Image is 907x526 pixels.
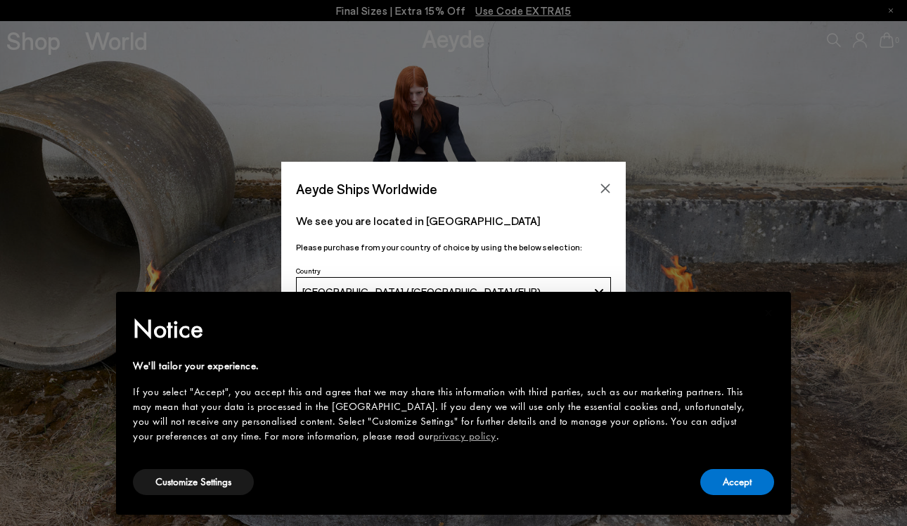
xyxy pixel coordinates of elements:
[595,178,616,199] button: Close
[296,212,611,229] p: We see you are located in [GEOGRAPHIC_DATA]
[700,469,774,495] button: Accept
[296,240,611,254] p: Please purchase from your country of choice by using the below selection:
[752,296,785,330] button: Close this notice
[433,429,496,443] a: privacy policy
[133,469,254,495] button: Customize Settings
[133,359,752,373] div: We'll tailor your experience.
[764,302,773,323] span: ×
[296,177,437,201] span: Aeyde Ships Worldwide
[133,311,752,347] h2: Notice
[296,267,321,275] span: Country
[133,385,752,444] div: If you select "Accept", you accept this and agree that we may share this information with third p...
